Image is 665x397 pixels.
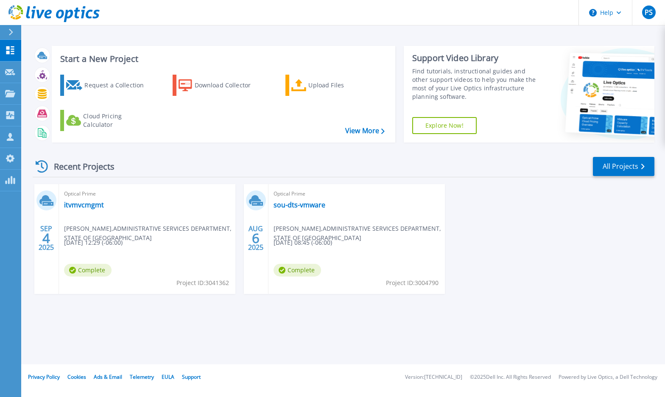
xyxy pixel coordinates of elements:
span: [DATE] 08:45 (-06:00) [274,238,332,247]
a: Request a Collection [60,75,155,96]
div: Recent Projects [33,156,126,177]
span: PS [645,9,653,16]
a: Telemetry [130,373,154,380]
a: All Projects [593,157,654,176]
span: Project ID: 3004790 [386,278,439,288]
span: [PERSON_NAME] , ADMINISTRATIVE SERVICES DEPARTMENT, STATE OF [GEOGRAPHIC_DATA] [64,224,235,243]
span: [DATE] 12:29 (-06:00) [64,238,123,247]
span: 4 [42,235,50,242]
a: View More [345,127,385,135]
a: Explore Now! [412,117,477,134]
div: Support Video Library [412,53,538,64]
div: Download Collector [195,77,263,94]
span: Optical Prime [64,189,230,198]
a: sou-dts-vmware [274,201,325,209]
span: Complete [274,264,321,277]
span: Project ID: 3041362 [176,278,229,288]
a: itvmvcmgmt [64,201,104,209]
div: Find tutorials, instructional guides and other support videos to help you make the most of your L... [412,67,538,101]
div: SEP 2025 [38,223,54,254]
span: 6 [252,235,260,242]
span: Optical Prime [274,189,440,198]
a: Ads & Email [94,373,122,380]
div: Cloud Pricing Calculator [83,112,151,129]
li: Powered by Live Optics, a Dell Technology [559,375,657,380]
a: Privacy Policy [28,373,60,380]
div: AUG 2025 [248,223,264,254]
a: Support [182,373,201,380]
h3: Start a New Project [60,54,384,64]
a: EULA [162,373,174,380]
span: Complete [64,264,112,277]
div: Request a Collection [84,77,152,94]
a: Upload Files [285,75,380,96]
div: Upload Files [308,77,376,94]
a: Cookies [67,373,86,380]
span: [PERSON_NAME] , ADMINISTRATIVE SERVICES DEPARTMENT, STATE OF [GEOGRAPHIC_DATA] [274,224,445,243]
a: Cloud Pricing Calculator [60,110,155,131]
a: Download Collector [173,75,267,96]
li: © 2025 Dell Inc. All Rights Reserved [470,375,551,380]
li: Version: [TECHNICAL_ID] [405,375,462,380]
